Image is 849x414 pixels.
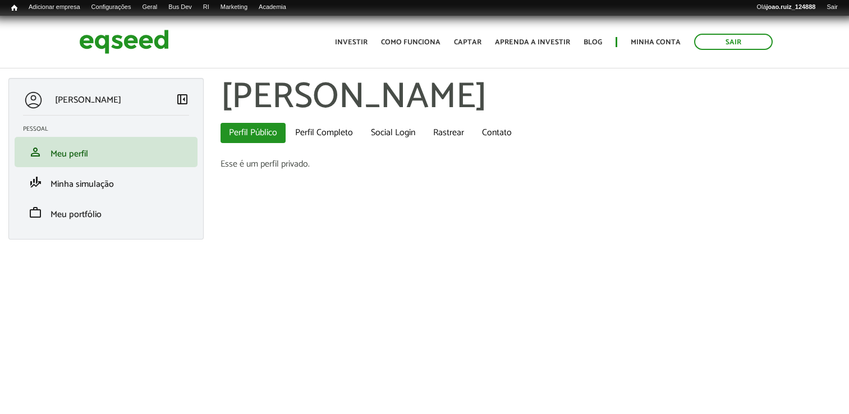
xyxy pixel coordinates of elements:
li: Meu portfólio [15,197,198,228]
a: Colapsar menu [176,93,189,108]
li: Minha simulação [15,167,198,197]
a: Academia [253,3,292,12]
a: Rastrear [425,123,472,143]
span: work [29,206,42,219]
strong: joao.ruiz_124888 [767,3,816,10]
span: Meu perfil [51,146,88,162]
a: Marketing [215,3,253,12]
a: Configurações [86,3,137,12]
a: Perfil Completo [287,123,361,143]
span: Início [11,4,17,12]
a: Como funciona [381,39,440,46]
a: Olájoao.ruiz_124888 [751,3,821,12]
span: person [29,145,42,159]
a: Blog [584,39,602,46]
span: Meu portfólio [51,207,102,222]
a: Sair [821,3,843,12]
a: Captar [454,39,481,46]
a: Aprenda a investir [495,39,570,46]
a: Sair [694,34,773,50]
a: personMeu perfil [23,145,189,159]
h1: [PERSON_NAME] [221,78,841,117]
span: Minha simulação [51,177,114,192]
a: Geral [136,3,163,12]
a: Minha conta [631,39,681,46]
h2: Pessoal [23,126,198,132]
a: finance_modeMinha simulação [23,176,189,189]
a: Perfil Público [221,123,286,143]
span: finance_mode [29,176,42,189]
a: Investir [335,39,368,46]
a: Social Login [362,123,424,143]
span: left_panel_close [176,93,189,106]
a: Adicionar empresa [23,3,86,12]
a: workMeu portfólio [23,206,189,219]
a: Início [6,3,23,13]
li: Meu perfil [15,137,198,167]
a: Contato [474,123,520,143]
a: Bus Dev [163,3,198,12]
div: Esse é um perfil privado. [221,160,841,169]
img: EqSeed [79,27,169,57]
a: RI [198,3,215,12]
p: [PERSON_NAME] [55,95,121,105]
